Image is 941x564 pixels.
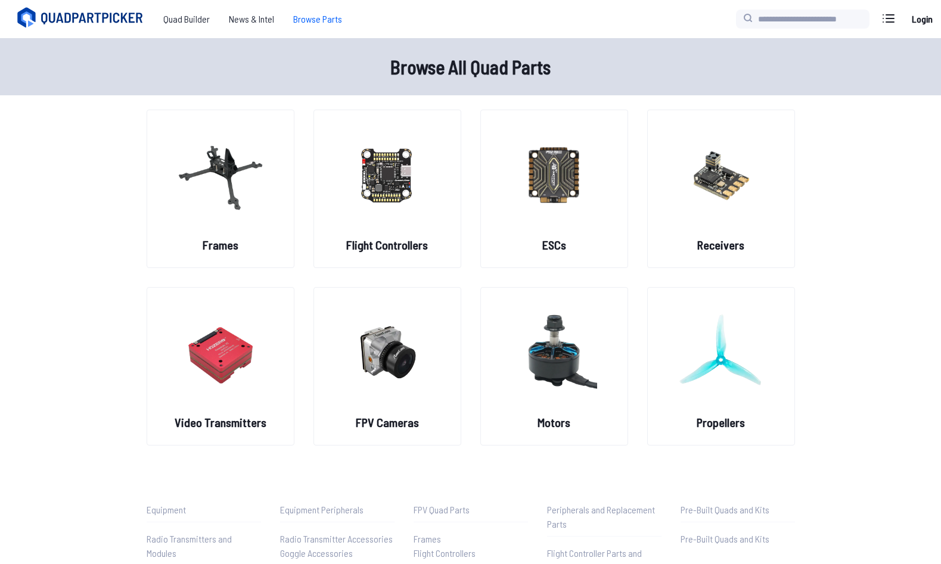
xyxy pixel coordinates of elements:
[147,533,232,559] span: Radio Transmitters and Modules
[313,110,461,268] a: image of categoryFlight Controllers
[89,52,852,81] h1: Browse All Quad Parts
[219,7,284,31] a: News & Intel
[542,236,566,253] h2: ESCs
[280,547,353,559] span: Goggle Accessories
[414,546,528,560] a: Flight Controllers
[154,7,219,31] a: Quad Builder
[414,503,528,517] p: FPV Quad Parts
[547,503,662,531] p: Peripherals and Replacement Parts
[697,414,745,431] h2: Propellers
[511,122,597,227] img: image of category
[344,300,430,404] img: image of category
[178,300,263,404] img: image of category
[681,503,795,517] p: Pre-Built Quads and Kits
[414,533,441,544] span: Frames
[178,122,263,227] img: image of category
[414,532,528,546] a: Frames
[203,236,238,253] h2: Frames
[280,532,395,546] a: Radio Transmitter Accessories
[678,122,764,227] img: image of category
[175,414,266,431] h2: Video Transmitters
[356,414,419,431] h2: FPV Cameras
[344,122,430,227] img: image of category
[280,503,395,517] p: Equipment Peripherals
[681,532,795,546] a: Pre-Built Quads and Kits
[511,300,597,404] img: image of category
[678,300,764,404] img: image of category
[280,533,393,544] span: Radio Transmitter Accessories
[538,414,570,431] h2: Motors
[681,533,769,544] span: Pre-Built Quads and Kits
[908,7,936,31] a: Login
[647,287,795,445] a: image of categoryPropellers
[147,532,261,560] a: Radio Transmitters and Modules
[414,547,476,559] span: Flight Controllers
[147,503,261,517] p: Equipment
[147,287,294,445] a: image of categoryVideo Transmitters
[284,7,352,31] a: Browse Parts
[480,110,628,268] a: image of categoryESCs
[346,236,428,253] h2: Flight Controllers
[647,110,795,268] a: image of categoryReceivers
[147,110,294,268] a: image of categoryFrames
[313,287,461,445] a: image of categoryFPV Cameras
[280,546,395,560] a: Goggle Accessories
[697,236,744,253] h2: Receivers
[480,287,628,445] a: image of categoryMotors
